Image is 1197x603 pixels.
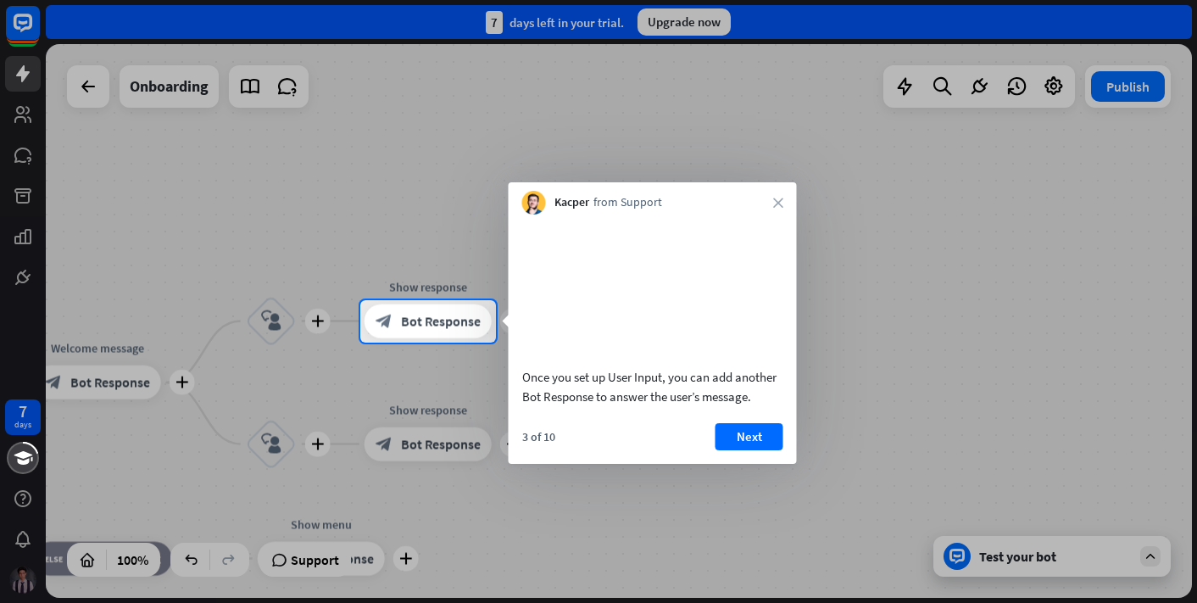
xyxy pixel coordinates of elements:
button: Next [715,423,783,450]
button: Open LiveChat chat widget [14,7,64,58]
div: 3 of 10 [522,429,555,444]
span: Kacper [554,194,589,211]
span: Bot Response [401,313,481,330]
div: Once you set up User Input, you can add another Bot Response to answer the user’s message. [522,367,783,406]
i: close [773,198,783,208]
span: from Support [593,194,662,211]
i: block_bot_response [376,313,393,330]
